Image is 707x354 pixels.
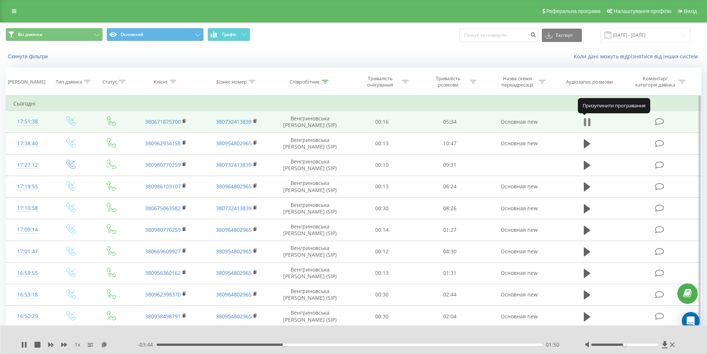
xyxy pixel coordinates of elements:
[207,28,250,41] button: Графік
[484,176,554,197] td: Основная new
[546,8,601,14] span: Реферальна програма
[484,306,554,327] td: Основная new
[216,248,252,255] a: 380954802965
[13,201,42,215] div: 17:10:58
[484,262,554,284] td: Основная new
[107,28,204,41] button: Основний
[484,133,554,154] td: Основная new
[272,111,348,133] td: Венгриновська [PERSON_NAME] (SIP)
[13,288,42,302] div: 16:53:18
[416,176,484,197] td: 06:24
[75,341,80,348] span: 1 x
[348,154,416,176] td: 00:10
[6,96,701,111] td: Сьогодні
[272,306,348,327] td: Венгриновська [PERSON_NAME] (SIP)
[272,262,348,284] td: Венгриновська [PERSON_NAME] (SIP)
[145,183,181,190] a: 380986103107
[13,158,42,172] div: 17:27:12
[348,306,416,327] td: 00:30
[348,241,416,262] td: 00:12
[216,140,252,147] a: 380954802965
[348,284,416,305] td: 00:30
[574,53,701,60] a: Коли дані можуть відрізнятися вiд інших систем
[484,241,554,262] td: Основная new
[102,79,117,85] div: Статус
[272,219,348,241] td: Венгриновська [PERSON_NAME] (SIP)
[6,53,52,60] button: Скинути фільтри
[145,140,181,147] a: 380962934158
[216,313,252,320] a: 380954802965
[216,118,252,125] a: 380732413839
[484,198,554,219] td: Основная new
[348,198,416,219] td: 00:30
[272,133,348,154] td: Венгриновська [PERSON_NAME] (SIP)
[682,312,700,330] div: Open Intercom Messenger
[484,111,554,133] td: Основная new
[416,133,484,154] td: 10:47
[13,114,42,129] div: 17:51:38
[216,291,252,298] a: 380964802965
[416,262,484,284] td: 01:31
[13,266,42,280] div: 16:59:55
[6,28,103,41] button: Всі дзвінки
[145,269,181,276] a: 380956360162
[216,226,252,233] a: 380964802965
[416,219,484,241] td: 01:27
[13,309,42,324] div: 16:50:29
[416,198,484,219] td: 08:26
[216,269,252,276] a: 380954802965
[416,111,484,133] td: 05:34
[145,161,181,168] a: 380980770259
[348,176,416,197] td: 00:13
[154,79,168,85] div: Клієнт
[282,343,285,346] div: Accessibility label
[684,8,697,14] span: Вихід
[138,341,157,348] span: - 03:44
[459,29,538,42] input: Пошук за номером
[566,79,613,85] div: Аудіозапис розмови
[216,205,252,212] a: 380732413839
[623,343,626,346] div: Accessibility label
[484,219,554,241] td: Основная new
[360,75,400,88] div: Тривалість очікування
[216,79,247,85] div: Бізнес номер
[542,29,582,42] button: Експорт
[145,118,181,125] a: 380671875700
[484,284,554,305] td: Основная new
[348,111,416,133] td: 00:16
[428,75,468,88] div: Тривалість розмови
[13,136,42,151] div: 17:38:40
[13,179,42,194] div: 17:19:55
[416,154,484,176] td: 09:31
[348,262,416,284] td: 00:13
[613,8,671,14] span: Налаштування профілю
[348,133,416,154] td: 00:13
[145,313,181,320] a: 380938498791
[13,223,42,237] div: 17:09:14
[145,248,181,255] a: 380669609927
[145,226,181,233] a: 380980770259
[416,284,484,305] td: 02:44
[416,241,484,262] td: 04:30
[546,341,559,348] span: 01:50
[8,79,45,85] div: [PERSON_NAME]
[289,79,320,85] div: Співробітник
[13,244,42,259] div: 17:01:47
[145,205,181,212] a: 380675063582
[272,284,348,305] td: Венгриновська [PERSON_NAME] (SIP)
[222,32,236,37] span: Графік
[272,154,348,176] td: Венгриновська [PERSON_NAME] (SIP)
[216,183,252,190] a: 380964802965
[416,306,484,327] td: 02:04
[348,219,416,241] td: 00:14
[272,198,348,219] td: Венгриновська [PERSON_NAME] (SIP)
[497,75,537,88] div: Назва схеми переадресації
[272,241,348,262] td: Венгриновська [PERSON_NAME] (SIP)
[272,176,348,197] td: Венгриновська [PERSON_NAME] (SIP)
[56,79,82,85] div: Тип дзвінка
[578,98,650,113] div: Призупинити програвання
[216,161,252,168] a: 380732413839
[18,32,42,38] span: Всі дзвінки
[634,75,677,88] div: Коментар/категорія дзвінка
[145,291,181,298] a: 380962398370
